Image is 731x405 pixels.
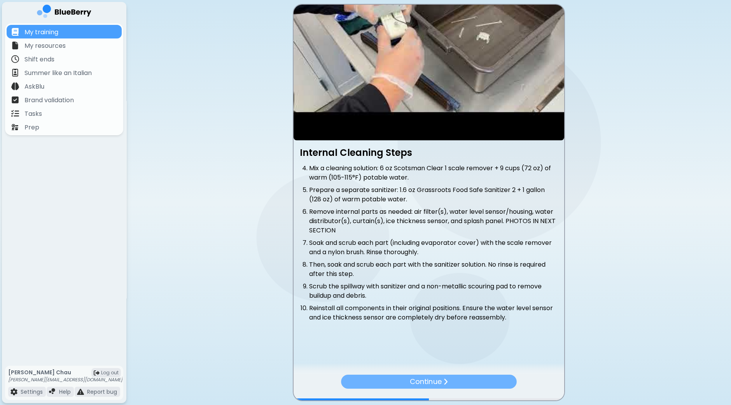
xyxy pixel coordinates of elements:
[11,42,19,49] img: file icon
[24,82,44,91] p: AskBlu
[77,388,84,395] img: file icon
[24,96,74,105] p: Brand validation
[11,82,19,90] img: file icon
[300,147,558,159] h3: Internal Cleaning Steps
[37,5,91,21] img: company logo
[10,388,17,395] img: file icon
[24,41,66,51] p: My resources
[8,377,122,383] p: [PERSON_NAME][EMAIL_ADDRESS][DOMAIN_NAME]
[11,96,19,104] img: file icon
[101,370,119,376] span: Log out
[11,55,19,63] img: file icon
[410,376,441,387] p: Continue
[24,28,58,37] p: My training
[87,388,117,395] p: Report bug
[11,69,19,77] img: file icon
[11,28,19,36] img: file icon
[309,185,558,204] li: Prepare a separate sanitizer: 1.6 oz Grassroots Food Safe Sanitizer 2 + 1 gallon (128 oz) of warm...
[309,282,558,300] li: Scrub the spillway with sanitizer and a non-metallic scouring pad to remove buildup and debris.
[309,164,558,182] li: Mix a cleaning solution: 6 oz Scotsman Clear 1 scale remover + 9 cups (72 oz) of warm (105-115°F)...
[11,110,19,117] img: file icon
[309,207,558,235] li: Remove internal parts as needed: air filter(s), water level sensor/housing, water distributor(s),...
[59,388,71,395] p: Help
[8,369,122,376] p: [PERSON_NAME] Chau
[94,370,100,376] img: logout
[309,304,558,322] li: Reinstall all components in their original positions. Ensure the water level sensor and ice thick...
[11,123,19,131] img: file icon
[309,260,558,279] li: Then, soak and scrub each part with the sanitizer solution. No rinse is required after this step.
[24,68,92,78] p: Summer like an Italian
[21,388,43,395] p: Settings
[309,238,558,257] li: Soak and scrub each part (including evaporator cover) with the scale remover and a nylon brush. R...
[24,123,39,132] p: Prep
[49,388,56,395] img: file icon
[24,55,54,64] p: Shift ends
[24,109,42,119] p: Tasks
[443,378,448,385] img: file icon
